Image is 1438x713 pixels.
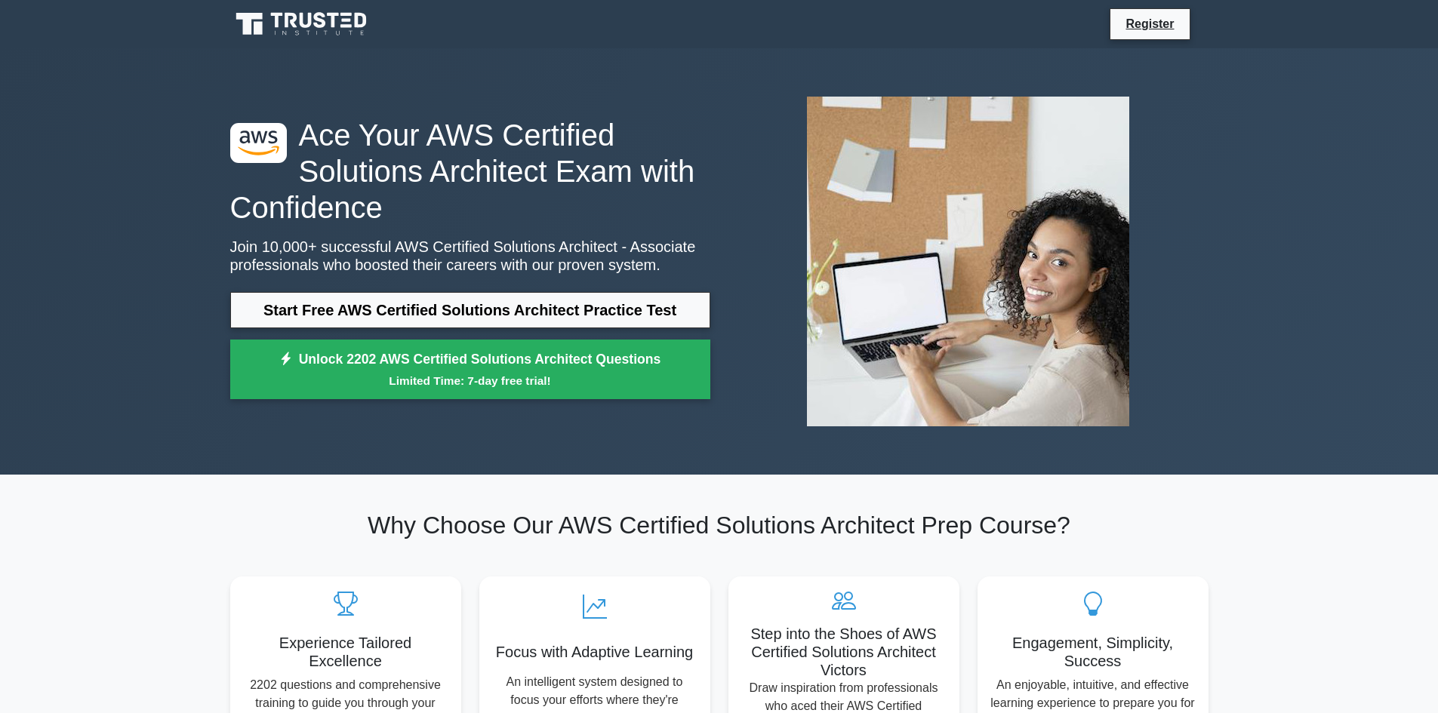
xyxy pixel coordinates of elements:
[230,340,710,400] a: Unlock 2202 AWS Certified Solutions Architect QuestionsLimited Time: 7-day free trial!
[230,292,710,328] a: Start Free AWS Certified Solutions Architect Practice Test
[741,625,947,679] h5: Step into the Shoes of AWS Certified Solutions Architect Victors
[230,117,710,226] h1: Ace Your AWS Certified Solutions Architect Exam with Confidence
[249,372,691,389] small: Limited Time: 7-day free trial!
[242,634,449,670] h5: Experience Tailored Excellence
[990,634,1196,670] h5: Engagement, Simplicity, Success
[1116,14,1183,33] a: Register
[230,238,710,274] p: Join 10,000+ successful AWS Certified Solutions Architect - Associate professionals who boosted t...
[491,643,698,661] h5: Focus with Adaptive Learning
[230,511,1209,539] h2: Why Choose Our AWS Certified Solutions Architect Prep Course?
